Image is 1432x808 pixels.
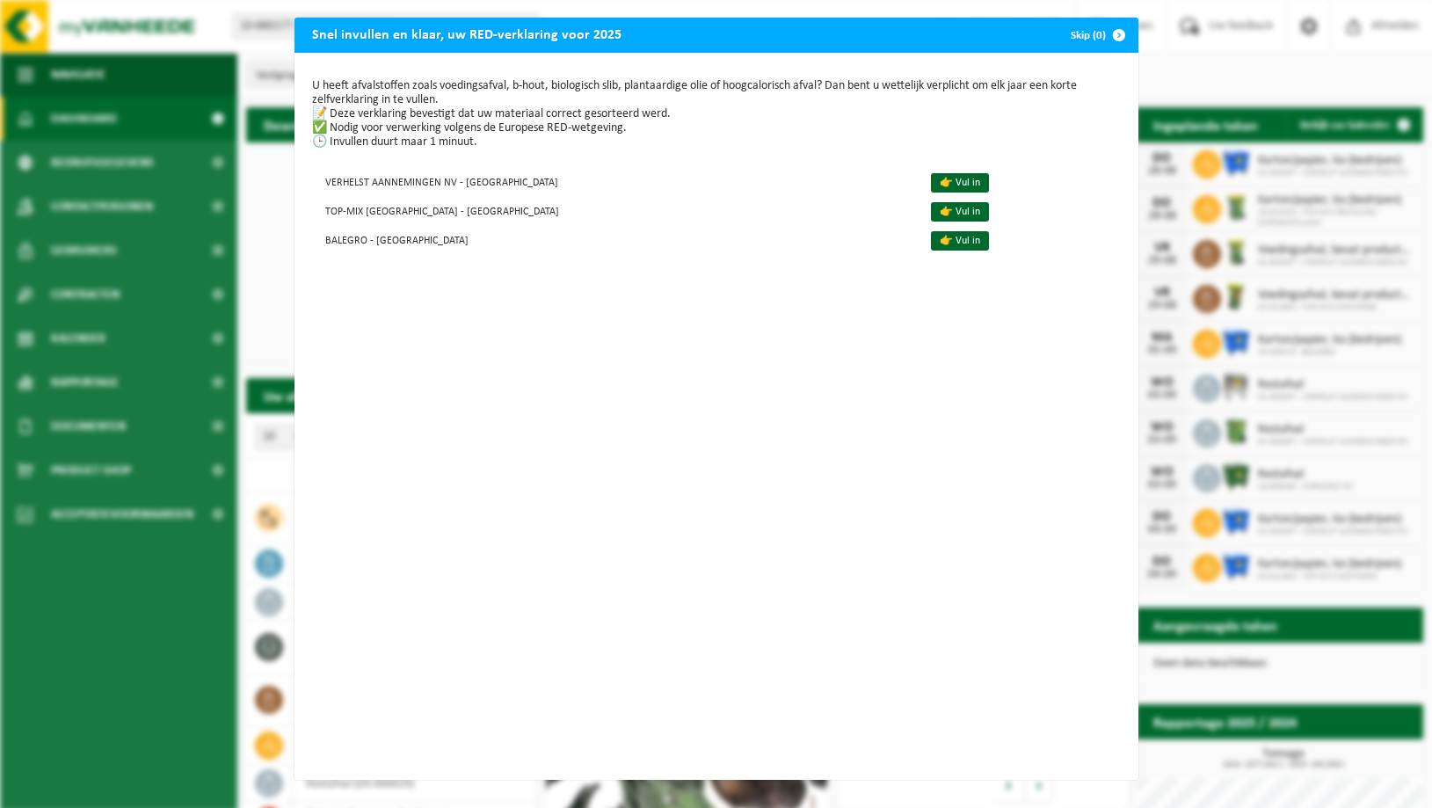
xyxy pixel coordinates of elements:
[312,196,917,225] td: TOP-MIX [GEOGRAPHIC_DATA] - [GEOGRAPHIC_DATA]
[931,202,989,222] a: 👉 Vul in
[931,231,989,251] a: 👉 Vul in
[294,18,639,51] h2: Snel invullen en klaar, uw RED-verklaring voor 2025
[931,173,989,193] a: 👉 Vul in
[312,225,917,254] td: BALEGRO - [GEOGRAPHIC_DATA]
[312,79,1121,149] p: U heeft afvalstoffen zoals voedingsafval, b-hout, biologisch slib, plantaardige olie of hoogcalor...
[312,167,917,196] td: VERHELST AANNEMINGEN NV - [GEOGRAPHIC_DATA]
